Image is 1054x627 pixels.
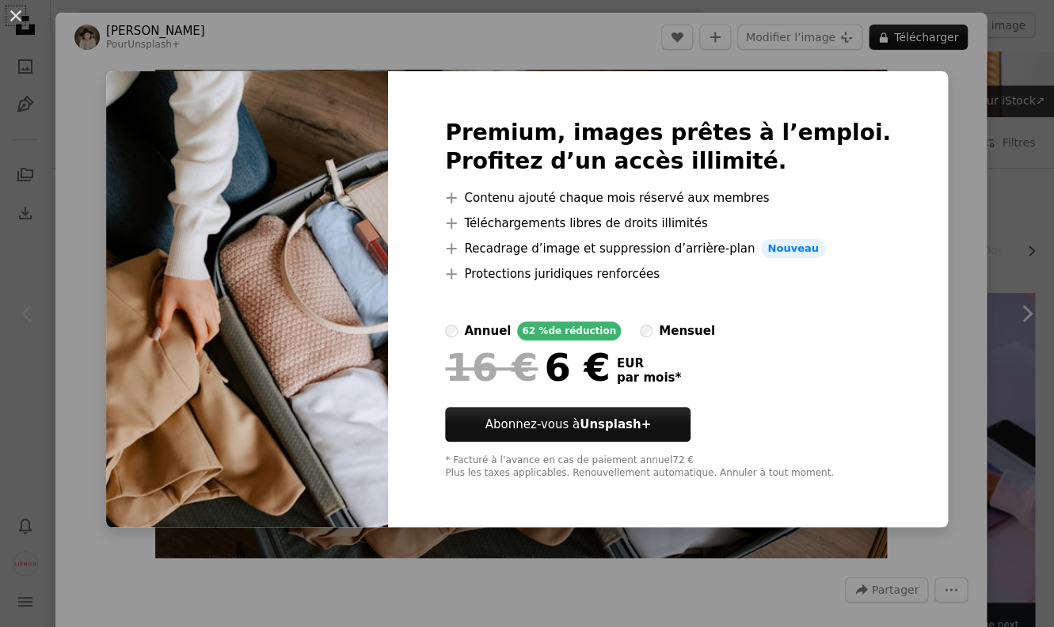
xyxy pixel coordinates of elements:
[445,347,610,388] div: 6 €
[617,370,681,385] span: par mois *
[580,417,651,431] strong: Unsplash+
[445,347,538,388] span: 16 €
[445,325,458,337] input: annuel62 %de réduction
[445,407,691,442] a: Abonnez-vous àUnsplash+
[617,356,681,370] span: EUR
[659,321,715,340] div: mensuel
[517,321,621,340] div: 62 % de réduction
[106,71,388,527] img: premium_photo-1675019262990-a4142cfd2432
[445,264,891,283] li: Protections juridiques renforcées
[445,119,891,176] h2: Premium, images prêtes à l’emploi. Profitez d’un accès illimité.
[464,321,511,340] div: annuel
[445,188,891,207] li: Contenu ajouté chaque mois réservé aux membres
[445,239,891,258] li: Recadrage d’image et suppression d’arrière-plan
[445,454,891,480] div: * Facturé à l’avance en cas de paiement annuel 72 € Plus les taxes applicables. Renouvellement au...
[761,239,824,258] span: Nouveau
[640,325,653,337] input: mensuel
[445,214,891,233] li: Téléchargements libres de droits illimités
